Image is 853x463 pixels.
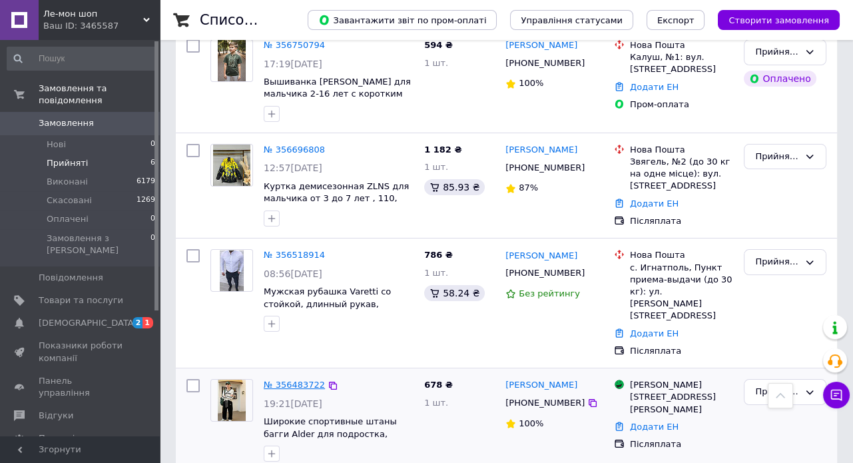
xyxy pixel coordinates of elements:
[150,139,155,151] span: 0
[630,156,733,193] div: Звягель, №2 (до 30 кг на одне місце): вул. [STREET_ADDRESS]
[39,117,94,129] span: Замовлення
[755,255,799,269] div: Прийнято
[630,51,733,75] div: Калуш, №1: вул. [STREET_ADDRESS]
[39,410,73,422] span: Відгуки
[264,250,325,260] a: № 356518914
[142,317,153,328] span: 1
[630,328,679,338] a: Додати ЕН
[39,340,123,364] span: Показники роботи компанії
[505,398,585,408] span: [PHONE_NUMBER]
[424,250,453,260] span: 786 ₴
[39,375,123,399] span: Панель управління
[43,8,143,20] span: Ле-мон шоп
[210,144,253,187] a: Фото товару
[47,195,92,207] span: Скасовані
[505,39,577,52] a: [PERSON_NAME]
[150,157,155,169] span: 6
[630,262,733,322] div: с. Игнатполь, Пункт приема-выдачи (до 30 кг): ул. [PERSON_NAME][STREET_ADDRESS]
[823,382,850,408] button: Чат з покупцем
[755,45,799,59] div: Прийнято
[424,58,448,68] span: 1 шт.
[630,199,679,209] a: Додати ЕН
[218,40,246,81] img: Фото товару
[264,145,325,155] a: № 356696808
[505,163,585,173] span: [PHONE_NUMBER]
[39,83,160,107] span: Замовлення та повідомлення
[137,176,155,188] span: 6179
[210,379,253,422] a: Фото товару
[630,99,733,111] div: Пром-оплата
[755,385,799,399] div: Прийнято
[424,145,461,155] span: 1 182 ₴
[39,294,123,306] span: Товари та послуги
[264,398,322,409] span: 19:21[DATE]
[308,10,497,30] button: Завантажити звіт по пром-оплаті
[47,157,88,169] span: Прийняті
[630,438,733,450] div: Післяплата
[424,398,448,408] span: 1 шт.
[264,163,322,173] span: 12:57[DATE]
[39,317,137,329] span: [DEMOGRAPHIC_DATA]
[150,232,155,256] span: 0
[718,10,840,30] button: Створити замовлення
[424,162,448,172] span: 1 шт.
[519,78,543,88] span: 100%
[505,58,585,68] span: [PHONE_NUMBER]
[424,268,448,278] span: 1 шт.
[200,12,335,28] h1: Список замовлень
[424,40,453,50] span: 594 ₴
[264,380,325,390] a: № 356483722
[39,432,75,444] span: Покупці
[7,47,156,71] input: Пошук
[630,215,733,227] div: Післяплата
[47,176,88,188] span: Виконані
[137,195,155,207] span: 1269
[39,272,103,284] span: Повідомлення
[210,249,253,292] a: Фото товару
[424,179,485,195] div: 85.93 ₴
[220,250,244,291] img: Фото товару
[519,418,543,428] span: 100%
[630,144,733,156] div: Нова Пошта
[133,317,143,328] span: 2
[264,416,403,451] a: Широкие спортивные штаны багги Alder для подростка, трикотаж хлопок, Черный 140
[43,20,160,32] div: Ваш ID: 3465587
[755,150,799,164] div: Прийнято
[264,268,322,279] span: 08:56[DATE]
[47,232,150,256] span: Замовлення з [PERSON_NAME]
[505,144,577,157] a: [PERSON_NAME]
[705,15,840,25] a: Створити замовлення
[264,40,325,50] a: № 356750794
[210,39,253,82] a: Фото товару
[47,213,89,225] span: Оплачені
[630,379,733,391] div: [PERSON_NAME]
[630,422,679,432] a: Додати ЕН
[264,77,411,111] a: Вышиванка [PERSON_NAME] для мальчика 2-16 лет с коротким рукавом , 140, Хаки
[521,15,623,25] span: Управління статусами
[264,181,409,216] a: Куртка демисезонная ZLNS для мальчика от 3 до 7 лет , 110, Желтый
[630,345,733,357] div: Післяплата
[505,250,577,262] a: [PERSON_NAME]
[630,82,679,92] a: Додати ЕН
[519,288,580,298] span: Без рейтингу
[657,15,695,25] span: Експорт
[318,14,486,26] span: Завантажити звіт по пром-оплаті
[424,380,453,390] span: 678 ₴
[630,391,733,415] div: [STREET_ADDRESS][PERSON_NAME]
[744,71,816,87] div: Оплачено
[505,268,585,278] span: [PHONE_NUMBER]
[647,10,705,30] button: Експорт
[264,59,322,69] span: 17:19[DATE]
[150,213,155,225] span: 0
[264,286,391,334] a: Мужская рубашка Varetti со стойкой, длинный рукав, молодежная хлопковая , L, Белый
[728,15,829,25] span: Створити замовлення
[47,139,66,151] span: Нові
[213,145,250,186] img: Фото товару
[424,285,485,301] div: 58.24 ₴
[519,183,538,193] span: 87%
[510,10,633,30] button: Управління статусами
